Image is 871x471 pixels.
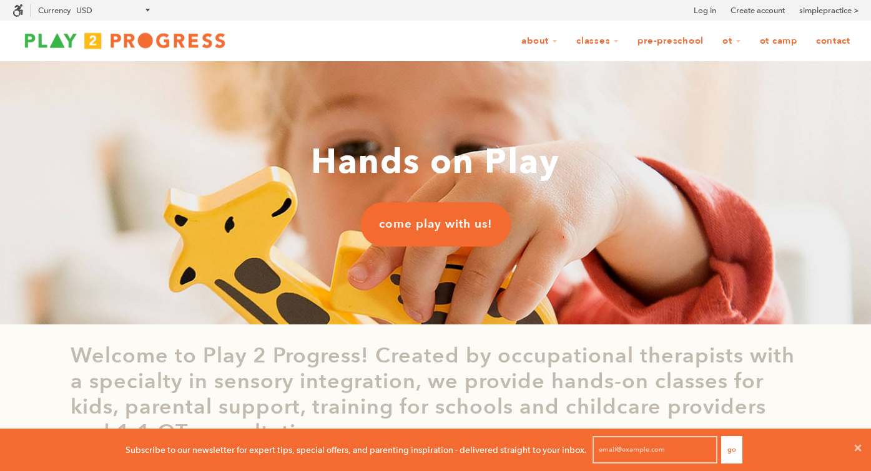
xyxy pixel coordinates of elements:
input: email@example.com [593,436,717,464]
a: Pre-Preschool [629,29,712,53]
a: Classes [568,29,627,53]
p: Welcome to Play 2 Progress! Created by occupational therapists with a specialty in sensory integr... [71,343,801,445]
a: simplepractice > [799,4,859,17]
button: Go [721,436,742,464]
a: Create account [731,4,785,17]
a: OT Camp [752,29,805,53]
span: come play with us! [379,216,492,233]
img: Play2Progress logo [12,28,237,53]
a: About [513,29,566,53]
a: Log in [694,4,716,17]
label: Currency [38,6,71,15]
a: come play with us! [360,203,511,246]
a: Contact [808,29,859,53]
a: OT [714,29,749,53]
p: Subscribe to our newsletter for expert tips, special offers, and parenting inspiration - delivere... [125,443,587,457]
